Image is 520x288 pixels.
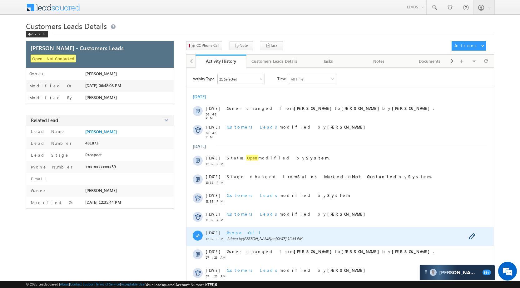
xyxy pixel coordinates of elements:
span: 12:35 PM [206,237,225,241]
span: 12:35 PM [206,218,225,222]
span: Your Leadsquared Account Number is [146,282,217,287]
strong: [PERSON_NAME] [294,249,335,254]
span: [DATE] [206,155,220,160]
span: [DATE] [206,105,220,111]
div: [DATE] [193,143,213,149]
div: Back [26,31,48,37]
span: [DATE] [206,211,220,217]
strong: System [306,155,329,160]
div: [DATE] [193,94,213,100]
span: Customers Leads Details [26,21,107,31]
strong: [PERSON_NAME] [327,267,368,273]
div: carter-dragCarter[PERSON_NAME]99+ [419,265,495,280]
span: [PERSON_NAME] [85,95,117,100]
label: Modified On [29,83,72,88]
div: Activity History [200,58,242,64]
span: Time [277,74,286,83]
span: [DATE] [206,174,220,179]
label: Modified On [29,200,74,205]
span: 07:26 AM [206,274,225,278]
div: Owner Changed,Status Changed,Stage Changed,Source Changed,Notes & 16 more.. [218,74,265,84]
div: 21 Selected [219,77,237,81]
span: modified by [227,267,368,273]
button: Task [260,41,283,50]
span: 06:48 PM [206,131,225,139]
a: Documents [404,55,455,68]
span: [DATE] [206,267,220,273]
label: Lead Number [29,140,72,146]
span: [PERSON_NAME] [85,188,117,193]
strong: Not Contacted [352,174,399,179]
span: [DATE] [206,193,220,198]
button: Note [230,41,253,50]
span: Owner changed from to by . [227,105,434,111]
span: Customers Leads [227,211,280,217]
a: Customers Leads Details [246,55,303,68]
span: Open [246,155,258,161]
span: [DATE] [206,124,220,129]
span: modified by [227,124,368,129]
span: [DATE] 12:35 PM [275,236,302,241]
div: Actions [454,43,479,48]
span: 07:26 AM [206,256,225,259]
label: Modified By [29,95,73,100]
strong: System [408,174,431,179]
span: [DATE] [206,249,220,254]
strong: System [327,193,350,198]
button: CC Phone Call [186,41,222,50]
span: Status modified by . [227,155,330,161]
div: All Time [291,77,303,81]
a: Tasks [303,55,354,68]
span: 06:48 PM [206,112,225,120]
span: 99+ [483,270,491,275]
span: +xx-xxxxxxxx59 [85,164,116,169]
a: Notes [354,55,405,68]
div: Documents [409,57,450,65]
label: Phone Number [29,164,73,169]
button: Actions [452,41,486,51]
span: Prospect [85,152,102,157]
span: [PERSON_NAME] [243,236,271,241]
label: Owner [29,71,44,76]
label: Lead Name [29,129,65,134]
span: Customers Leads [227,193,280,198]
span: [DATE] [206,230,220,235]
strong: Sales Marked [297,174,345,179]
a: Acceptable Use [121,282,145,286]
span: 12:35 PM [206,181,225,184]
label: Lead Stage [29,152,69,158]
span: Customers Leads [227,124,280,129]
strong: [PERSON_NAME] [327,211,368,217]
a: Terms of Service [96,282,120,286]
label: Email [29,176,51,181]
span: © 2025 LeadSquared | | | | | [26,282,217,287]
a: About [60,282,69,286]
a: [PERSON_NAME] [85,129,117,134]
strong: [PERSON_NAME] [392,249,433,254]
span: Related Lead [31,117,58,123]
span: Stage changed from to by . [227,174,432,179]
span: [DATE] 12:35:44 PM [85,200,121,205]
span: 77516 [207,282,217,287]
span: Open - Not Contacted [31,55,76,62]
a: Contact Support [70,282,95,286]
strong: [PERSON_NAME] [327,124,368,129]
div: Customers Leads Details [251,57,297,65]
span: Added by on [227,236,468,241]
span: Activity Type [193,74,214,83]
strong: [PERSON_NAME] [294,105,335,111]
span: 12:35 PM [206,199,225,203]
a: Activity History [196,55,246,68]
span: Edit [469,233,478,241]
div: Tasks [308,57,348,65]
div: Notes [359,57,399,65]
span: [PERSON_NAME] - Customers Leads [31,44,124,52]
span: Phone Call [227,230,265,235]
span: CC Phone Call [196,43,219,48]
span: 481873 [85,140,98,145]
span: Owner changed from to by . [227,249,434,254]
span: Customers Leads [227,267,280,273]
strong: [PERSON_NAME] [341,249,382,254]
strong: [PERSON_NAME] [392,105,433,111]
